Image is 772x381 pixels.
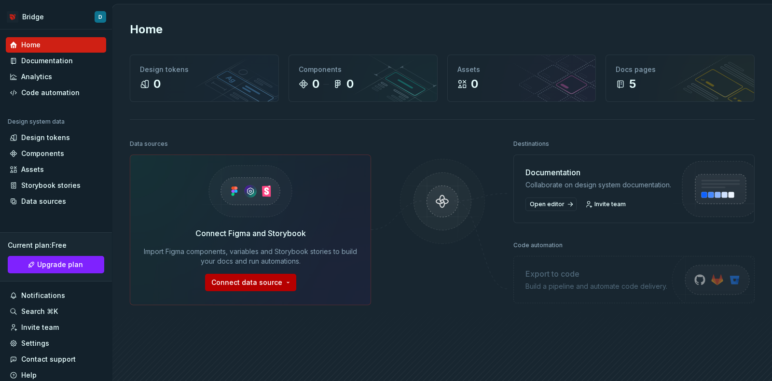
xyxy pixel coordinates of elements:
a: Settings [6,336,106,351]
div: Build a pipeline and automate code delivery. [525,282,667,291]
div: Export to code [525,268,667,280]
div: Connect Figma and Storybook [195,227,306,239]
div: 0 [153,76,161,92]
a: Design tokens [6,130,106,145]
div: Bridge [22,12,44,22]
div: Home [21,40,41,50]
div: Docs pages [616,65,744,74]
a: Analytics [6,69,106,85]
a: Assets [6,162,106,177]
span: Upgrade plan [37,260,83,269]
a: Storybook stories [6,178,106,193]
a: Data sources [6,194,106,209]
div: Destinations [513,137,549,151]
div: 0 [346,76,354,92]
span: Invite team [594,200,626,208]
div: Analytics [21,72,52,82]
div: Current plan : Free [8,240,104,250]
button: Contact support [6,352,106,367]
div: Invite team [21,323,59,332]
div: Code automation [21,88,80,98]
a: Upgrade plan [8,256,104,273]
div: Assets [457,65,586,74]
div: 0 [471,76,478,92]
div: Settings [21,339,49,348]
a: Invite team [582,198,630,211]
span: Open editor [530,200,565,208]
div: 5 [629,76,636,92]
a: Design tokens0 [130,55,279,102]
div: Design system data [8,118,65,126]
div: Collaborate on design system documentation. [525,180,671,190]
a: Docs pages5 [606,55,755,102]
div: Documentation [21,56,73,66]
div: 0 [312,76,319,92]
span: Connect data source [211,278,282,287]
a: Components [6,146,106,161]
div: Components [21,149,64,158]
div: Storybook stories [21,181,81,190]
div: Design tokens [140,65,269,74]
div: Code automation [513,239,563,252]
div: Search ⌘K [21,307,58,316]
div: Notifications [21,291,65,300]
a: Components00 [289,55,438,102]
a: Home [6,37,106,53]
div: Data sources [21,197,66,206]
a: Assets0 [447,55,596,102]
a: Open editor [525,198,577,211]
div: Data sources [130,137,168,151]
h2: Home [130,22,163,37]
button: Connect data source [205,274,296,291]
div: Import Figma components, variables and Storybook stories to build your docs and run automations. [144,247,357,266]
button: Search ⌘K [6,304,106,319]
button: Notifications [6,288,106,303]
img: 3f850d6b-8361-4b34-8a82-b945b4d8a89b.png [7,11,18,23]
div: D [98,13,102,21]
div: Documentation [525,167,671,178]
div: Assets [21,165,44,174]
div: Contact support [21,354,76,364]
a: Invite team [6,320,106,335]
button: BridgeD [2,6,110,27]
div: Design tokens [21,133,70,142]
div: Help [21,370,37,380]
a: Documentation [6,53,106,69]
div: Components [299,65,427,74]
a: Code automation [6,85,106,100]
